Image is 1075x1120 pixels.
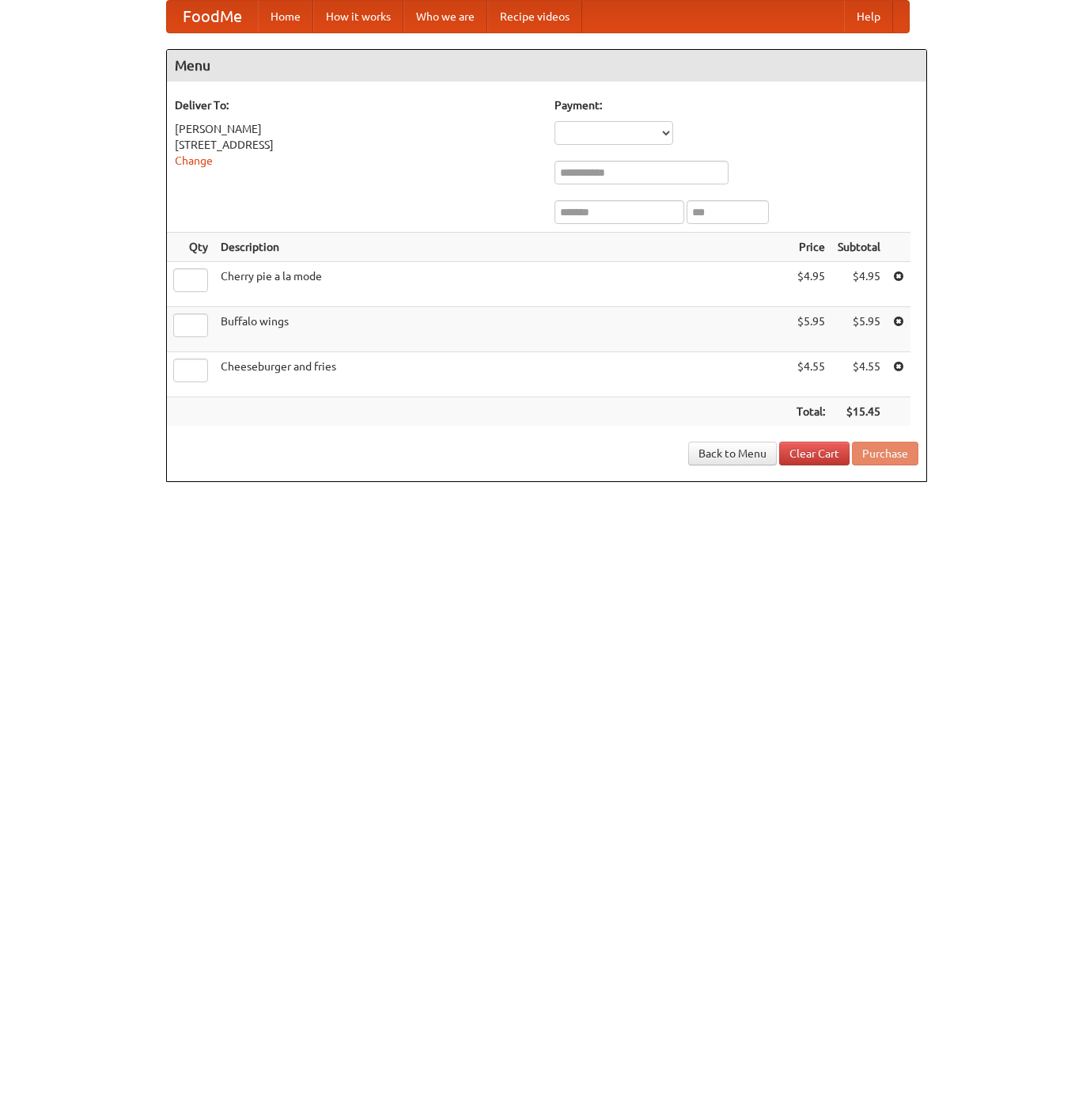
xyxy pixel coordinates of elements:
a: FoodMe [167,1,258,32]
td: $5.95 [831,307,887,352]
button: Purchase [852,442,918,465]
td: $5.95 [790,307,831,352]
th: Total: [790,397,831,427]
a: Back to Menu [688,442,777,465]
th: Subtotal [831,233,887,262]
div: [PERSON_NAME] [175,121,539,137]
td: Cheeseburger and fries [214,352,790,397]
td: $4.95 [831,262,887,307]
a: Clear Cart [779,442,850,465]
td: $4.95 [790,262,831,307]
a: Help [844,1,893,32]
th: Description [214,233,790,262]
a: How it works [313,1,403,32]
td: Cherry pie a la mode [214,262,790,307]
h5: Payment: [555,97,918,113]
h5: Deliver To: [175,97,539,113]
h4: Menu [167,50,926,82]
a: Who we are [403,1,487,32]
a: Home [258,1,313,32]
div: [STREET_ADDRESS] [175,137,539,153]
th: Price [790,233,831,262]
th: Qty [167,233,214,262]
td: Buffalo wings [214,307,790,352]
a: Change [175,154,213,167]
th: $15.45 [831,397,887,427]
a: Recipe videos [487,1,582,32]
td: $4.55 [831,352,887,397]
td: $4.55 [790,352,831,397]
